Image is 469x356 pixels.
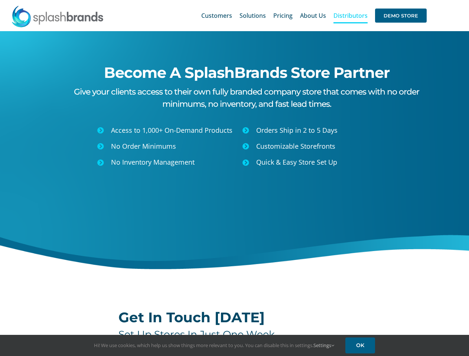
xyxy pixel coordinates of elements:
span: Distributors [333,13,368,19]
span: Access to 1,000+ On-Demand Products [111,126,232,135]
a: Settings [313,342,334,349]
span: No Order Minimums [111,142,176,151]
span: Hi! We use cookies, which help us show things more relevant to you. You can disable this in setti... [94,342,334,349]
h4: Set Up Stores In Just One Week [118,329,351,340]
span: Pricing [273,13,293,19]
nav: Main Menu [201,4,427,27]
img: SplashBrands.com Logo [11,5,104,27]
span: Solutions [240,13,266,19]
span: No Inventory Management [111,158,195,167]
span: Become A SplashBrands Store Partner [104,63,390,82]
a: Pricing [273,4,293,27]
a: Distributors [333,4,368,27]
h2: Get In Touch [DATE] [118,310,351,325]
a: OK [345,337,375,353]
span: DEMO STORE [375,9,427,23]
a: Customers [201,4,232,27]
span: Give your clients access to their own fully branded company store that comes with no order minimu... [74,87,419,109]
span: Orders Ship in 2 to 5 Days [256,126,338,135]
span: Customizable Storefronts [256,142,335,151]
span: Customers [201,13,232,19]
span: Quick & Easy Store Set Up [256,158,337,167]
span: About Us [300,13,326,19]
a: DEMO STORE [375,4,427,27]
